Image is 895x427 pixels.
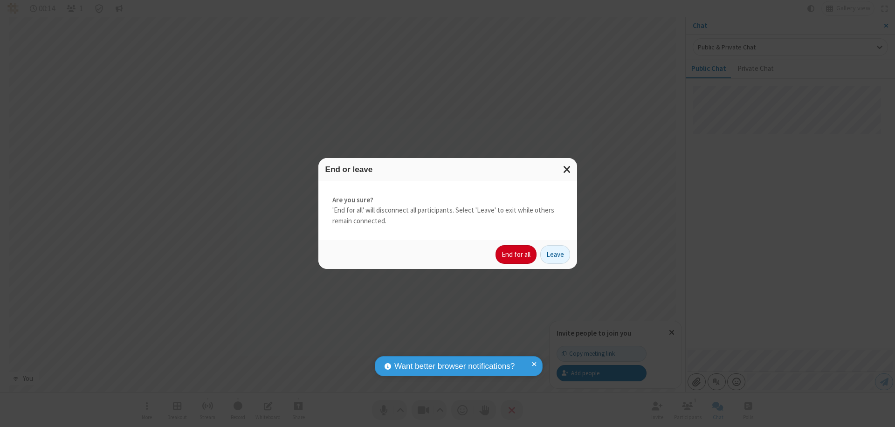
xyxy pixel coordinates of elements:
div: 'End for all' will disconnect all participants. Select 'Leave' to exit while others remain connec... [318,181,577,241]
h3: End or leave [325,165,570,174]
span: Want better browser notifications? [394,360,515,372]
button: Leave [540,245,570,264]
button: End for all [496,245,537,264]
button: Close modal [558,158,577,181]
strong: Are you sure? [332,195,563,206]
